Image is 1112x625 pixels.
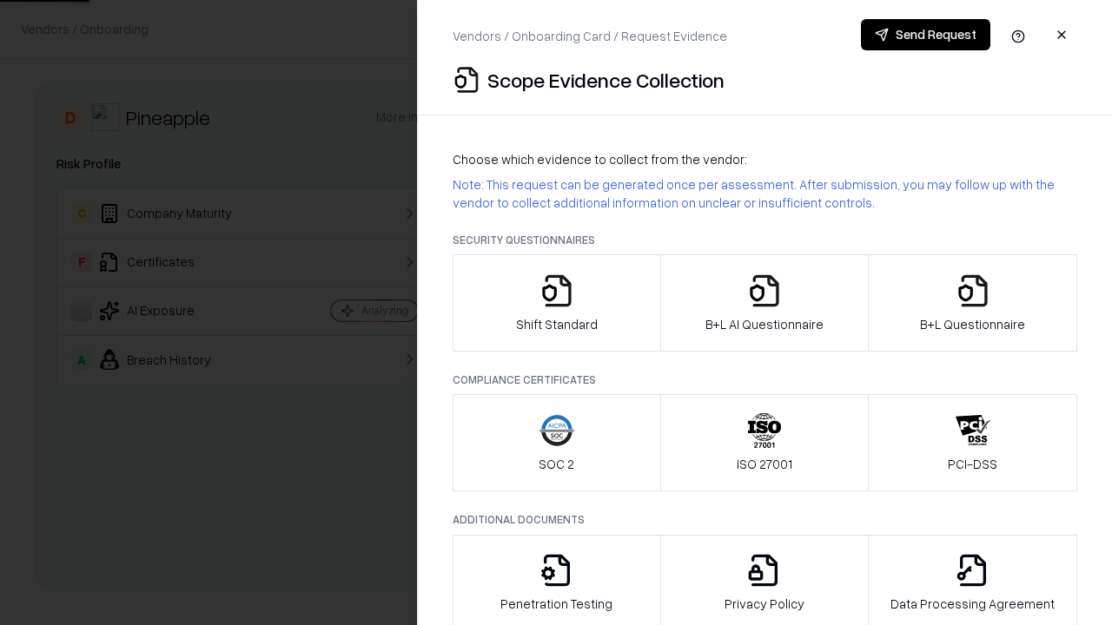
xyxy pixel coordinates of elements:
button: B+L Questionnaire [868,254,1077,352]
p: PCI-DSS [948,455,997,473]
p: Choose which evidence to collect from the vendor: [453,150,1077,168]
p: B+L Questionnaire [920,315,1025,333]
p: Compliance Certificates [453,372,1077,387]
p: B+L AI Questionnaire [705,315,824,333]
button: ISO 27001 [660,394,870,491]
p: Privacy Policy [725,595,804,613]
p: Vendors / Onboarding Card / Request Evidence [453,27,727,45]
p: Shift Standard [516,315,598,333]
p: Note: This request can be generated once per assessment. After submission, you may follow up with... [453,175,1077,212]
button: Shift Standard [453,254,661,352]
p: Additional Documents [453,512,1077,527]
p: Security Questionnaires [453,233,1077,247]
p: ISO 27001 [737,455,792,473]
button: SOC 2 [453,394,661,491]
button: Send Request [861,19,990,50]
button: PCI-DSS [868,394,1077,491]
p: Penetration Testing [500,595,612,613]
p: Data Processing Agreement [890,595,1055,613]
button: B+L AI Questionnaire [660,254,870,352]
p: SOC 2 [539,455,574,473]
p: Scope Evidence Collection [487,66,725,94]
